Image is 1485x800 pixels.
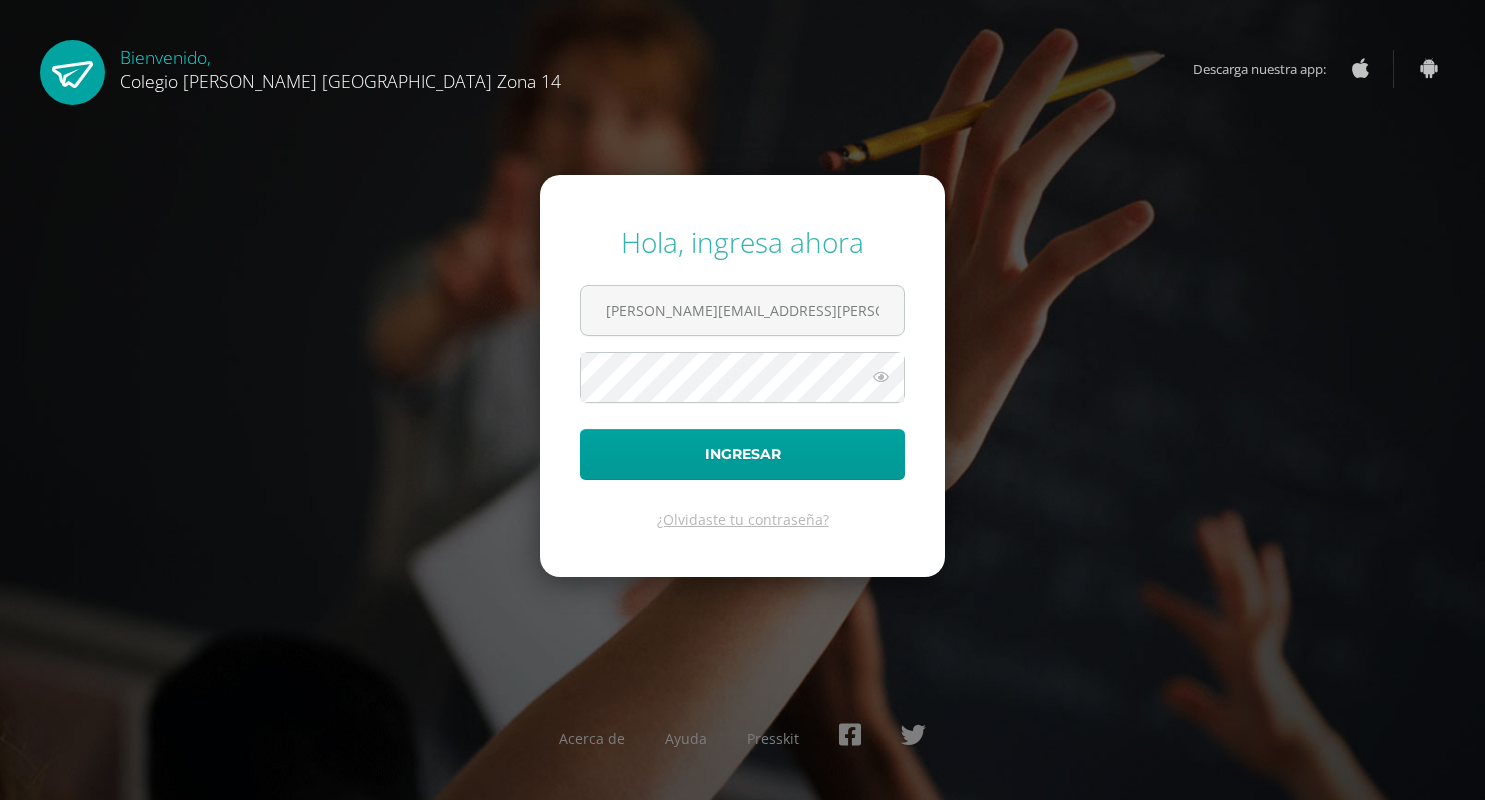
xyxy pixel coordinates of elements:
[665,729,707,748] a: Ayuda
[120,69,561,93] span: Colegio [PERSON_NAME] [GEOGRAPHIC_DATA] Zona 14
[120,40,561,93] div: Bienvenido,
[657,510,829,529] a: ¿Olvidaste tu contraseña?
[747,729,799,748] a: Presskit
[580,223,905,261] div: Hola, ingresa ahora
[559,729,625,748] a: Acerca de
[1193,50,1346,88] span: Descarga nuestra app:
[580,429,905,480] button: Ingresar
[581,286,904,335] input: Correo electrónico o usuario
